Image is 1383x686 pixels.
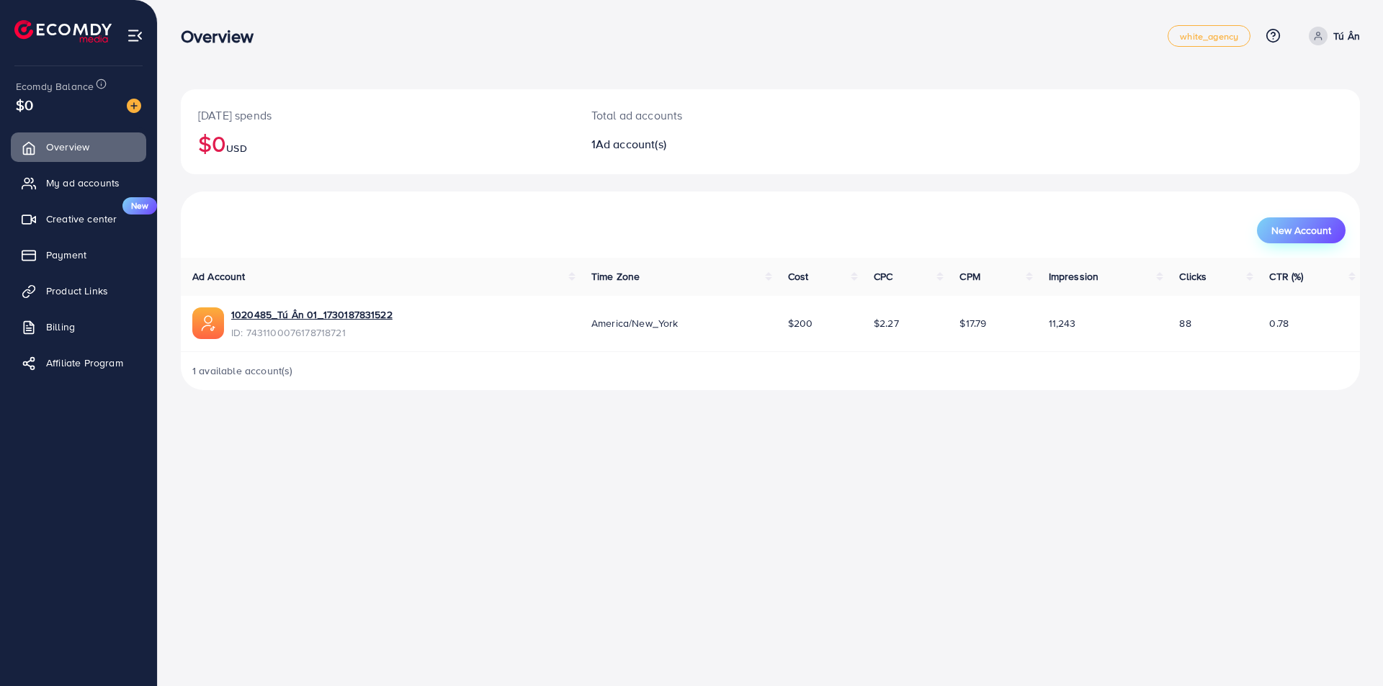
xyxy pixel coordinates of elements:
[198,107,557,124] p: [DATE] spends
[14,20,112,42] img: logo
[226,141,246,155] span: USD
[127,99,141,113] img: image
[11,348,146,377] a: Affiliate Program
[959,269,980,284] span: CPM
[46,212,117,226] span: Creative center
[788,316,813,330] span: $200
[1257,217,1346,243] button: New Account
[1303,27,1360,45] a: Tú Ân
[874,269,892,284] span: CPC
[11,132,146,161] a: Overview
[46,176,120,190] span: My ad accounts
[11,240,146,269] a: Payment
[46,140,89,154] span: Overview
[46,284,108,298] span: Product Links
[1333,27,1360,45] p: Tú Ân
[1180,32,1238,41] span: white_agency
[127,27,143,44] img: menu
[231,325,393,340] span: ID: 7431100076178718721
[1269,316,1289,330] span: 0.78
[1271,225,1331,235] span: New Account
[181,26,265,47] h3: Overview
[122,197,157,215] span: New
[1322,621,1372,675] iframe: Chat
[11,204,146,233] a: Creative centerNew
[231,307,393,322] a: 1020485_Tú Ân 01_1730187831522
[591,316,679,330] span: America/New_York
[16,79,94,94] span: Ecomdy Balance
[1049,269,1099,284] span: Impression
[192,307,224,339] img: ic-ads-acc.e4c84228.svg
[1179,269,1207,284] span: Clicks
[591,269,640,284] span: Time Zone
[596,136,666,152] span: Ad account(s)
[591,107,851,124] p: Total ad accounts
[959,316,986,330] span: $17.79
[1179,316,1191,330] span: 88
[198,130,557,157] h2: $0
[1168,25,1250,47] a: white_agency
[192,364,293,378] span: 1 available account(s)
[46,356,123,370] span: Affiliate Program
[788,269,809,284] span: Cost
[874,316,899,330] span: $2.27
[591,137,851,151] h2: 1
[46,320,75,334] span: Billing
[16,94,33,115] span: $0
[192,269,246,284] span: Ad Account
[11,312,146,341] a: Billing
[11,168,146,197] a: My ad accounts
[1049,316,1076,330] span: 11,243
[11,276,146,305] a: Product Links
[1269,269,1303,284] span: CTR (%)
[46,248,86,262] span: Payment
